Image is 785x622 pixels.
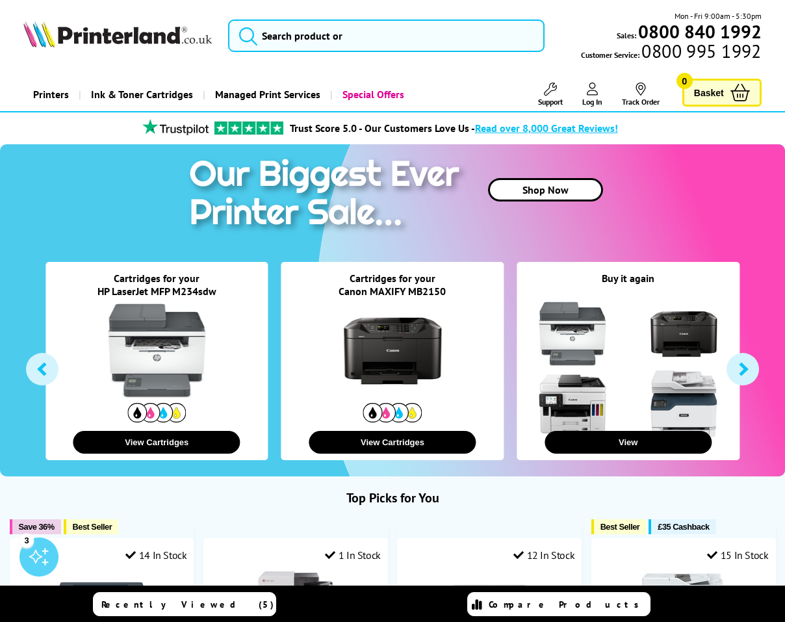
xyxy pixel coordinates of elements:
[581,45,761,61] span: Customer Service:
[97,285,216,298] a: HP LaserJet MFP M234sdw
[330,78,414,111] a: Special Offers
[489,599,646,610] span: Compare Products
[23,21,211,50] a: Printerland Logo
[682,79,762,107] a: Basket 0
[639,45,761,57] span: 0800 995 1992
[339,285,446,298] a: Canon MAXIFY MB2150
[23,78,79,111] a: Printers
[658,522,709,532] span: £35 Cashback
[622,83,660,107] a: Track Order
[538,83,563,107] a: Support
[19,522,55,532] span: Save 36%
[73,431,240,454] button: View Cartridges
[19,533,34,547] div: 3
[325,549,381,562] div: 1 In Stock
[290,122,618,135] a: Trust Score 5.0 - Our Customers Love Us -Read over 8,000 Great Reviews!
[538,97,563,107] span: Support
[638,19,762,44] b: 0800 840 1992
[23,21,211,47] img: Printerland Logo
[136,119,214,135] img: trustpilot rating
[101,599,274,610] span: Recently Viewed (5)
[125,549,187,562] div: 14 In Stock
[73,522,112,532] span: Best Seller
[45,272,268,285] div: Cartridges for your
[707,549,768,562] div: 15 In Stock
[91,78,193,111] span: Ink & Toner Cartridges
[203,78,330,111] a: Managed Print Services
[602,272,654,285] a: Buy it again
[79,78,203,111] a: Ink & Toner Cartridges
[228,19,545,52] input: Search product or
[214,122,283,135] img: trustpilot rating
[309,431,476,454] button: View Cartridges
[676,73,693,89] span: 0
[183,144,472,246] img: printer sale
[675,10,762,22] span: Mon - Fri 9:00am - 5:30pm
[281,272,504,285] div: Cartridges for your
[10,519,61,534] button: Save 36%
[636,25,762,38] a: 0800 840 1992
[694,84,724,101] span: Basket
[600,522,640,532] span: Best Seller
[64,519,119,534] button: Best Seller
[582,83,602,107] a: Log In
[467,592,650,616] a: Compare Products
[93,592,276,616] a: Recently Viewed (5)
[591,519,647,534] button: Best Seller
[488,178,603,201] a: Shop Now
[475,122,618,135] span: Read over 8,000 Great Reviews!
[582,97,602,107] span: Log In
[649,519,715,534] button: £35 Cashback
[513,549,574,562] div: 12 In Stock
[617,29,636,42] span: Sales:
[545,431,712,454] button: View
